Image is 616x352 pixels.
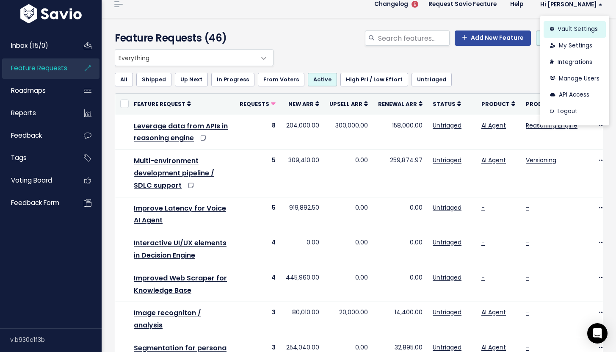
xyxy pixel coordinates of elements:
[329,100,362,108] span: Upsell ARR
[18,4,84,23] img: logo-white.9d6f32f41409.svg
[433,156,461,164] a: Untriaged
[324,197,373,232] td: 0.00
[10,329,102,351] div: v.b930c1f3b
[2,103,70,123] a: Reports
[526,238,529,247] a: -
[11,131,42,140] span: Feedback
[136,73,171,86] a: Shipped
[373,302,428,337] td: 14,400.00
[433,273,461,282] a: Untriaged
[378,100,423,108] a: Renewal ARR
[373,232,428,267] td: 0.00
[526,156,556,164] a: Versioning
[2,81,70,100] a: Roadmaps
[258,73,304,86] a: From Voters
[481,203,485,212] a: -
[134,238,227,260] a: Interactive UI/UX elements in Decision Engine
[11,198,59,207] span: Feedback form
[324,150,373,197] td: 0.00
[235,302,281,337] td: 3
[373,197,428,232] td: 0.00
[481,238,485,247] a: -
[455,30,531,46] a: Add New Feature
[115,30,269,46] h4: Feature Requests (46)
[308,73,337,86] a: Active
[2,148,70,168] a: Tags
[374,1,408,7] span: Changelog
[412,1,418,8] span: 5
[587,323,608,344] div: Open Intercom Messenger
[378,100,417,108] span: Renewal ARR
[115,73,603,86] ul: Filter feature requests
[115,73,133,86] a: All
[526,121,577,130] a: Reasoning Engine
[481,308,506,316] a: AI Agent
[412,73,452,86] a: Untriaged
[2,58,70,78] a: Feature Requests
[11,41,48,50] span: Inbox (15/0)
[115,50,256,66] span: Everything
[211,73,254,86] a: In Progress
[433,100,461,108] a: Status
[526,343,529,352] a: -
[11,64,67,72] span: Feature Requests
[2,193,70,213] a: Feedback form
[288,100,319,108] a: New ARR
[281,232,324,267] td: 0.00
[235,150,281,197] td: 5
[281,267,324,302] td: 445,960.00
[235,115,281,150] td: 8
[481,273,485,282] a: -
[2,171,70,190] a: Voting Board
[324,115,373,150] td: 300,000.00
[288,100,314,108] span: New ARR
[235,197,281,232] td: 5
[324,232,373,267] td: 0.00
[544,70,606,87] a: Manage Users
[11,153,27,162] span: Tags
[433,308,461,316] a: Untriaged
[373,150,428,197] td: 259,874.97
[2,36,70,55] a: Inbox (15/0)
[373,267,428,302] td: 0.00
[240,100,269,108] span: Requests
[2,126,70,145] a: Feedback
[481,100,515,108] a: Product
[11,86,46,95] span: Roadmaps
[544,21,606,38] a: Vault Settings
[235,267,281,302] td: 4
[281,150,324,197] td: 309,410.00
[324,302,373,337] td: 20,000.00
[544,87,606,103] a: API Access
[175,73,208,86] a: Up Next
[433,100,456,108] span: Status
[540,16,609,125] div: Hi [PERSON_NAME]
[544,54,606,70] a: Integrations
[544,38,606,54] a: My Settings
[377,30,450,46] input: Search features...
[481,121,506,130] a: AI Agent
[544,103,606,120] a: Logout
[433,203,461,212] a: Untriaged
[281,115,324,150] td: 204,000.00
[433,121,461,130] a: Untriaged
[373,115,428,150] td: 158,000.00
[526,100,575,108] a: Product Area
[134,121,228,143] a: Leverage data from APIs in reasoning engine
[324,267,373,302] td: 0.00
[481,343,506,352] a: AI Agent
[433,343,461,352] a: Untriaged
[433,238,461,247] a: Untriaged
[134,203,226,225] a: Improve Latency for Voice AI Agent
[526,100,570,108] span: Product Area
[481,100,510,108] span: Product
[134,100,185,108] span: Feature Request
[329,100,368,108] a: Upsell ARR
[134,308,201,330] a: Image recogniton / analysis
[526,273,529,282] a: -
[134,156,214,190] a: Multi-environment development pipeline / SDLC support
[526,203,529,212] a: -
[340,73,408,86] a: High Pri / Low Effort
[281,302,324,337] td: 80,010.00
[281,197,324,232] td: 919,892.50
